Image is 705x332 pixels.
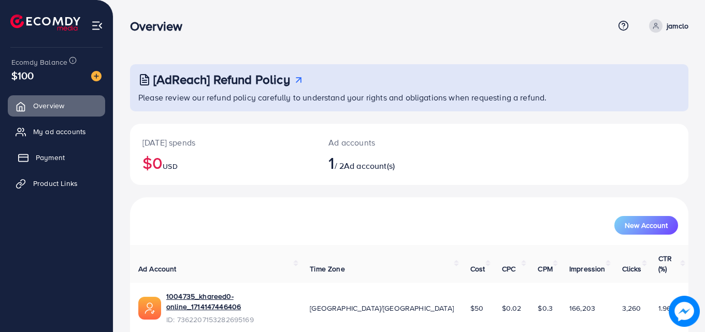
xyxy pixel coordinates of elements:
[658,253,672,274] span: CTR (%)
[163,161,177,171] span: USD
[166,314,293,325] span: ID: 7362207153282695169
[138,264,177,274] span: Ad Account
[669,296,700,327] img: image
[142,136,304,149] p: [DATE] spends
[502,264,515,274] span: CPC
[502,303,522,313] span: $0.02
[10,15,80,31] img: logo
[667,20,688,32] p: jamclo
[569,264,606,274] span: Impression
[166,291,293,312] a: 1004735_khareed0-online_1714147446406
[11,68,34,83] span: $100
[91,71,102,81] img: image
[622,264,642,274] span: Clicks
[328,136,443,149] p: Ad accounts
[91,20,103,32] img: menu
[470,303,483,313] span: $50
[645,19,688,33] a: jamclo
[310,303,454,313] span: [GEOGRAPHIC_DATA]/[GEOGRAPHIC_DATA]
[8,147,105,168] a: Payment
[538,264,552,274] span: CPM
[11,57,67,67] span: Ecomdy Balance
[8,173,105,194] a: Product Links
[625,222,668,229] span: New Account
[142,153,304,172] h2: $0
[138,297,161,320] img: ic-ads-acc.e4c84228.svg
[130,19,191,34] h3: Overview
[538,303,553,313] span: $0.3
[658,303,671,313] span: 1.96
[8,121,105,142] a: My ad accounts
[569,303,595,313] span: 166,203
[470,264,485,274] span: Cost
[33,126,86,137] span: My ad accounts
[36,152,65,163] span: Payment
[138,91,682,104] p: Please review our refund policy carefully to understand your rights and obligations when requesti...
[614,216,678,235] button: New Account
[344,160,395,171] span: Ad account(s)
[153,72,290,87] h3: [AdReach] Refund Policy
[328,153,443,172] h2: / 2
[33,100,64,111] span: Overview
[310,264,344,274] span: Time Zone
[328,151,334,175] span: 1
[33,178,78,189] span: Product Links
[8,95,105,116] a: Overview
[622,303,641,313] span: 3,260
